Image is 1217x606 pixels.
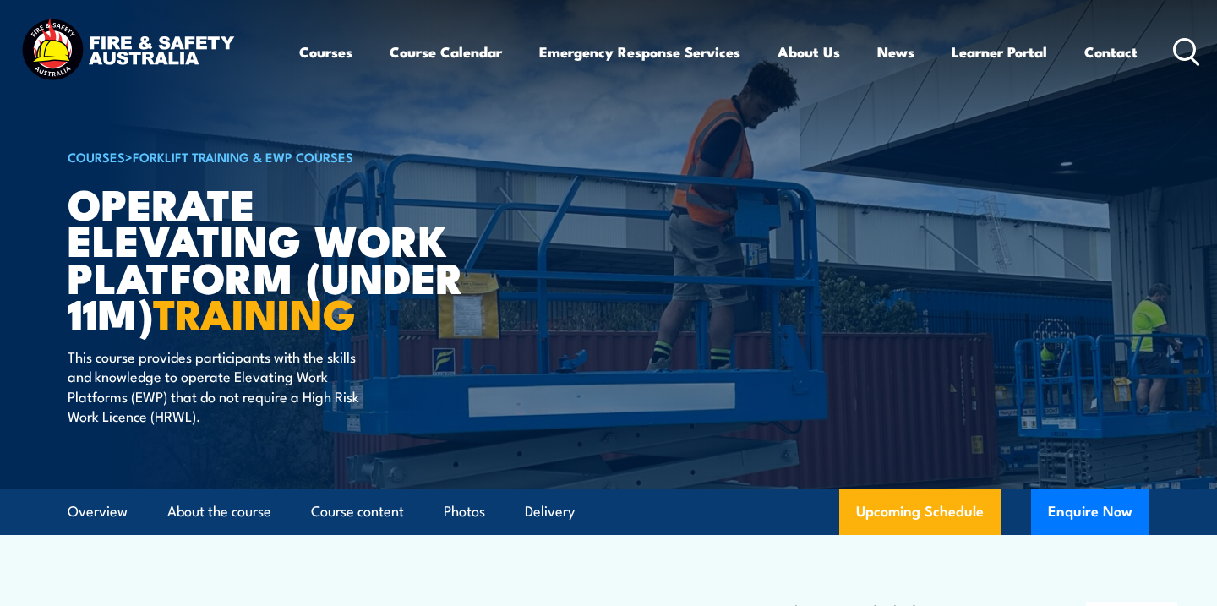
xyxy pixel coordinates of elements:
a: Contact [1084,30,1138,74]
a: About the course [167,489,271,534]
a: Course Calendar [390,30,502,74]
a: Forklift Training & EWP Courses [133,147,353,166]
h6: > [68,146,485,167]
a: Course content [311,489,404,534]
a: Courses [299,30,352,74]
a: Upcoming Schedule [839,489,1001,535]
a: COURSES [68,147,125,166]
a: Overview [68,489,128,534]
a: Emergency Response Services [539,30,740,74]
a: News [877,30,914,74]
a: Learner Portal [952,30,1047,74]
a: About Us [778,30,840,74]
p: This course provides participants with the skills and knowledge to operate Elevating Work Platfor... [68,347,376,426]
a: Photos [444,489,485,534]
a: Delivery [525,489,575,534]
strong: TRAINING [153,280,356,345]
h1: Operate Elevating Work Platform (under 11m) [68,184,485,330]
button: Enquire Now [1031,489,1149,535]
